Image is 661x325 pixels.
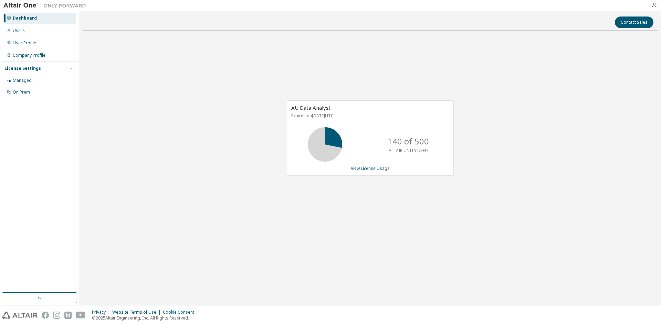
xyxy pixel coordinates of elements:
[388,136,429,147] p: 140 of 500
[42,312,49,319] img: facebook.svg
[13,28,25,33] div: Users
[4,66,41,71] div: License Settings
[351,165,390,171] a: View License Usage
[389,148,428,153] p: ALTAIR UNITS USED
[291,113,448,119] p: Expires on [DATE] UTC
[2,312,38,319] img: altair_logo.svg
[13,40,36,46] div: User Profile
[615,17,653,28] button: Contact Sales
[163,310,198,315] div: Cookie Consent
[3,2,90,9] img: Altair One
[13,89,30,95] div: On Prem
[64,312,72,319] img: linkedin.svg
[112,310,163,315] div: Website Terms of Use
[53,312,60,319] img: instagram.svg
[76,312,86,319] img: youtube.svg
[13,53,45,58] div: Company Profile
[92,310,112,315] div: Privacy
[13,15,37,21] div: Dashboard
[291,104,330,111] span: AU Data Analyst
[13,78,32,83] div: Managed
[92,315,198,321] p: © 2025 Altair Engineering, Inc. All Rights Reserved.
